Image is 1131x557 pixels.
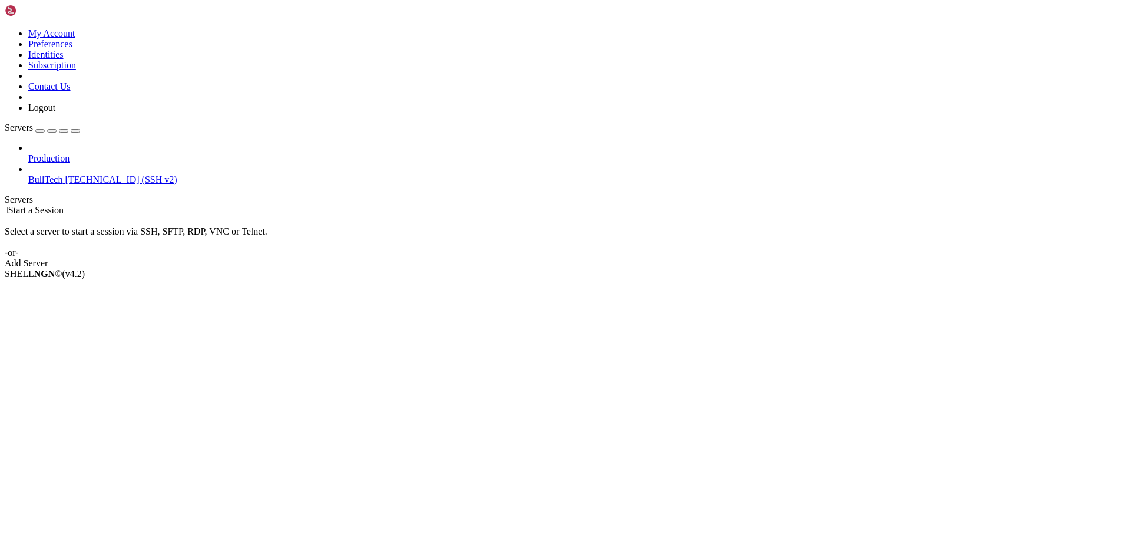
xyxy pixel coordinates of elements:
a: Servers [5,123,80,133]
img: Shellngn [5,5,72,17]
span: 4.2.0 [62,269,85,279]
span:  [5,205,8,215]
a: Subscription [28,60,76,70]
div: Servers [5,195,1126,205]
span: [TECHNICAL_ID] (SSH v2) [65,174,177,184]
a: Production [28,153,1126,164]
b: NGN [34,269,55,279]
span: Production [28,153,70,163]
a: Contact Us [28,81,71,91]
a: Logout [28,103,55,113]
span: Start a Session [8,205,64,215]
a: Preferences [28,39,72,49]
span: BullTech [28,174,62,184]
li: Production [28,143,1126,164]
a: My Account [28,28,75,38]
a: BullTech [TECHNICAL_ID] (SSH v2) [28,174,1126,185]
span: SHELL © [5,269,85,279]
div: Add Server [5,258,1126,269]
a: Identities [28,50,64,60]
div: Select a server to start a session via SSH, SFTP, RDP, VNC or Telnet. -or- [5,216,1126,258]
li: BullTech [TECHNICAL_ID] (SSH v2) [28,164,1126,185]
span: Servers [5,123,33,133]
